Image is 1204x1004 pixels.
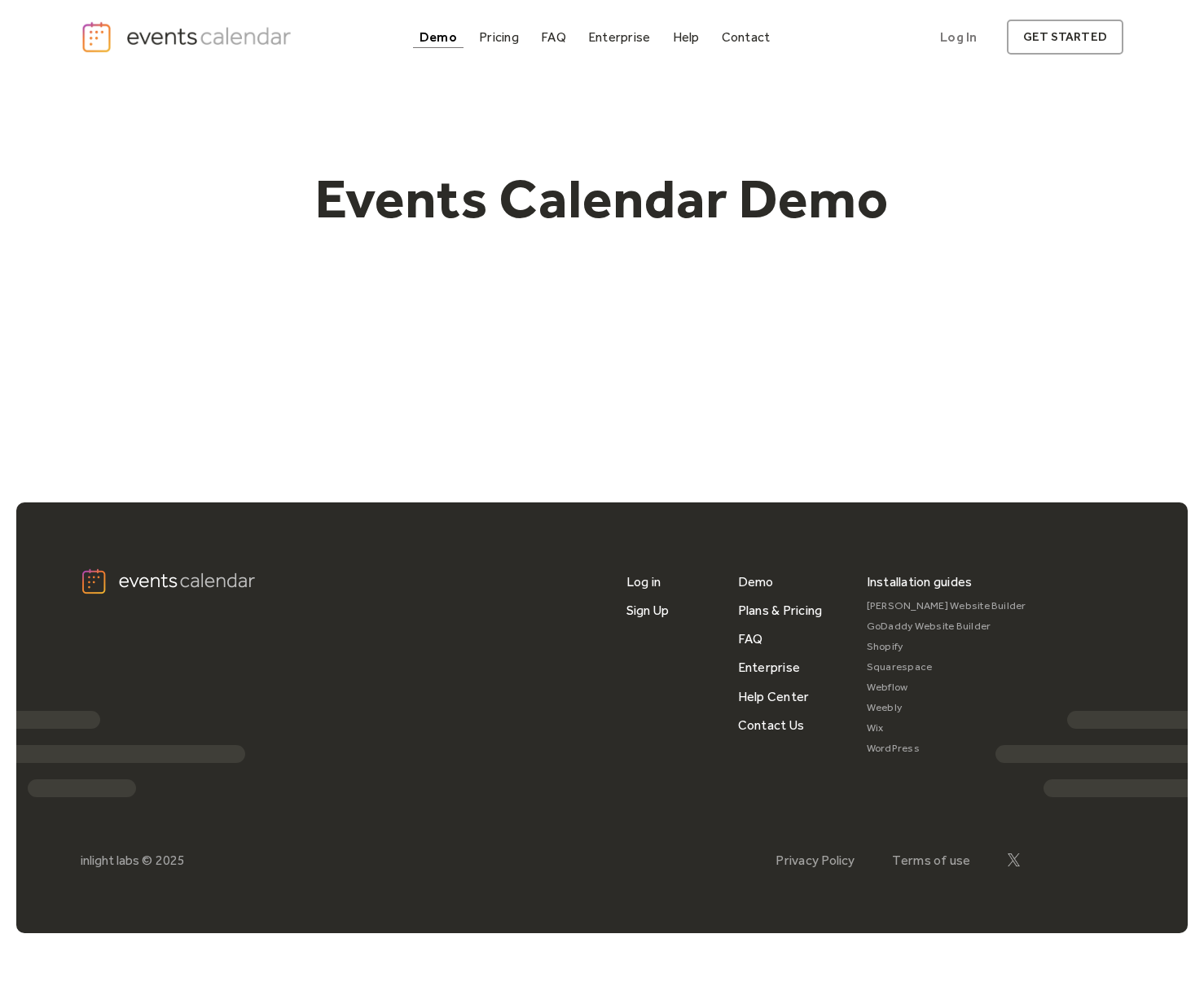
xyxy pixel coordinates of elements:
a: FAQ [738,625,763,653]
div: Contact [722,33,771,42]
a: Enterprise [582,26,657,48]
a: Contact Us [738,711,804,739]
a: WordPress [867,739,1026,759]
a: Contact [715,26,777,48]
div: Installation guides [867,568,973,596]
a: Sign Up [626,596,670,625]
a: Log In [924,20,993,55]
a: Terms of use [892,853,971,868]
a: Help Center [738,682,810,711]
div: FAQ [541,33,566,42]
a: GoDaddy Website Builder [867,616,1026,637]
a: [PERSON_NAME] Website Builder [867,596,1026,616]
div: Pricing [479,33,519,42]
a: home [81,20,296,54]
a: Log in [626,568,661,596]
div: Help [673,33,700,42]
a: Weebly [867,698,1026,718]
h1: Events Calendar Demo [289,165,915,232]
div: inlight labs © [81,853,152,868]
div: Enterprise [588,33,650,42]
a: Demo [413,26,464,48]
a: Wix [867,718,1026,739]
div: 2025 [156,853,185,868]
a: Demo [738,568,774,596]
a: Webflow [867,677,1026,698]
a: Pricing [472,26,525,48]
div: Demo [420,33,457,42]
a: Enterprise [738,653,800,682]
a: get started [1007,20,1123,55]
a: Squarespace [867,657,1026,677]
a: FAQ [534,26,573,48]
a: Help [666,26,706,48]
a: Plans & Pricing [738,596,823,625]
a: Shopify [867,637,1026,657]
a: Privacy Policy [776,853,855,868]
